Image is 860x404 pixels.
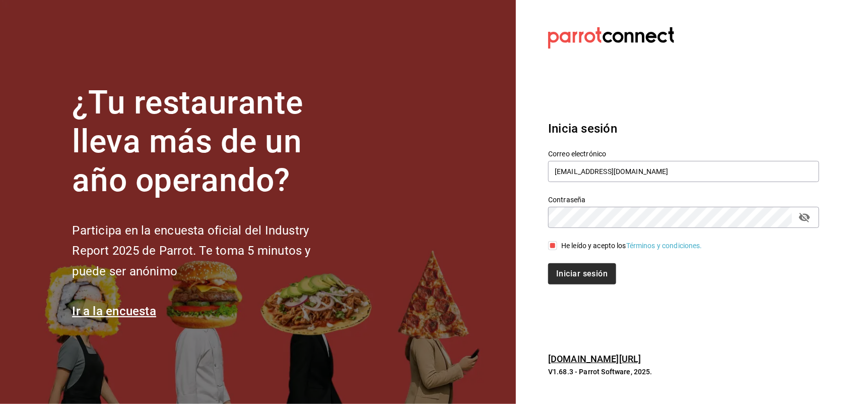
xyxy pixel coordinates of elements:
p: V1.68.3 - Parrot Software, 2025. [548,367,819,377]
label: Contraseña [548,197,819,204]
div: He leído y acepto los [561,241,702,251]
label: Correo electrónico [548,151,819,158]
input: Ingresa tu correo electrónico [548,161,819,182]
a: [DOMAIN_NAME][URL] [548,354,641,364]
h3: Inicia sesión [548,120,819,138]
h1: ¿Tu restaurante lleva más de un año operando? [72,84,344,200]
button: Iniciar sesión [548,263,616,284]
a: Ir a la encuesta [72,304,156,318]
button: passwordField [796,209,813,226]
a: Términos y condiciones. [626,242,702,250]
h2: Participa en la encuesta oficial del Industry Report 2025 de Parrot. Te toma 5 minutos y puede se... [72,220,344,282]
